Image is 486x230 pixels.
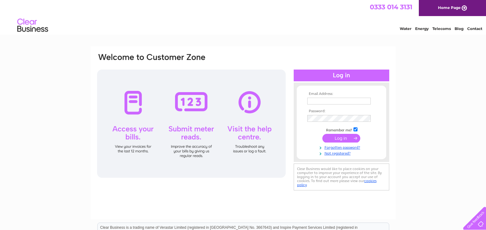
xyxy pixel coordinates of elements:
a: Contact [467,26,482,31]
a: Forgotten password? [307,144,377,150]
div: Clear Business would like to place cookies on your computer to improve your experience of the sit... [294,164,389,190]
a: Telecoms [432,26,451,31]
div: Clear Business is a trading name of Verastar Limited (registered in [GEOGRAPHIC_DATA] No. 3667643... [98,3,389,30]
th: Email Address: [306,92,377,96]
td: Remember me? [306,126,377,133]
a: Energy [415,26,429,31]
a: cookies policy [297,179,377,187]
input: Submit [322,134,360,143]
a: 0333 014 3131 [370,3,412,11]
th: Password: [306,109,377,113]
a: Not registered? [307,150,377,156]
a: Blog [455,26,464,31]
a: Water [400,26,411,31]
img: logo.png [17,16,48,35]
